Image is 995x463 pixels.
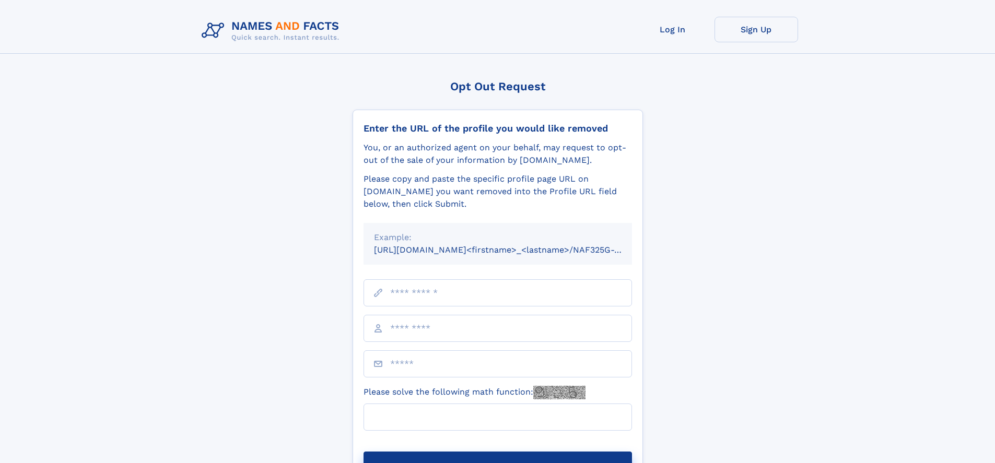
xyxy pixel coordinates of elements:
[364,386,586,399] label: Please solve the following math function:
[631,17,715,42] a: Log In
[715,17,798,42] a: Sign Up
[353,80,643,93] div: Opt Out Request
[374,245,652,255] small: [URL][DOMAIN_NAME]<firstname>_<lastname>/NAF325G-xxxxxxxx
[364,173,632,210] div: Please copy and paste the specific profile page URL on [DOMAIN_NAME] you want removed into the Pr...
[364,141,632,167] div: You, or an authorized agent on your behalf, may request to opt-out of the sale of your informatio...
[374,231,622,244] div: Example:
[197,17,348,45] img: Logo Names and Facts
[364,123,632,134] div: Enter the URL of the profile you would like removed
